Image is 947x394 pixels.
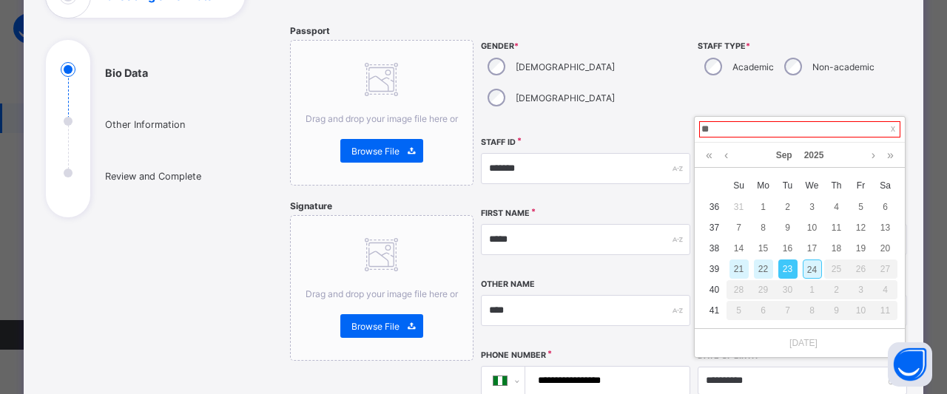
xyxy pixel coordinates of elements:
[824,174,849,197] th: Thu
[727,280,751,299] div: 28
[775,197,800,217] td: September 2, 2025
[481,208,530,218] label: First Name
[481,350,546,360] label: Phone Number
[751,238,775,259] td: September 15, 2025
[778,259,798,279] div: 23
[800,259,824,279] td: September 24, 2025
[824,238,849,259] td: September 18, 2025
[775,179,800,192] span: Tu
[727,301,751,320] div: 5
[290,215,473,361] div: Drag and drop your image file here orBrowse File
[727,174,751,197] th: Sun
[775,174,800,197] th: Tue
[754,239,773,258] div: 15
[751,174,775,197] th: Mon
[827,197,846,217] div: 4
[849,259,873,279] div: 26
[729,259,749,279] div: 21
[729,197,749,217] div: 31
[778,218,798,237] div: 9
[800,197,824,217] td: September 3, 2025
[727,197,751,217] td: August 31, 2025
[727,279,751,300] td: September 28, 2025
[751,300,775,321] td: October 6, 2025
[876,239,895,258] div: 20
[824,259,849,279] div: 25
[290,25,330,36] span: Passport
[800,280,824,299] div: 1
[849,174,873,197] th: Fri
[873,300,897,321] td: October 11, 2025
[852,239,871,258] div: 19
[754,259,773,279] div: 22
[481,41,690,51] span: Gender
[729,239,749,258] div: 14
[727,217,751,238] td: September 7, 2025
[849,179,873,192] span: Fr
[798,143,830,168] a: 2025
[812,61,874,72] label: Non-academic
[852,197,871,217] div: 5
[351,321,400,332] span: Browse File
[873,280,897,299] div: 4
[873,217,897,238] td: September 13, 2025
[306,113,458,124] span: Drag and drop your image file here or
[824,280,849,299] div: 2
[702,197,727,217] td: 36
[800,300,824,321] td: October 8, 2025
[827,218,846,237] div: 11
[849,280,873,299] div: 3
[849,217,873,238] td: September 12, 2025
[778,239,798,258] div: 16
[775,301,800,320] div: 7
[800,279,824,300] td: October 1, 2025
[702,217,727,238] td: 37
[824,179,849,192] span: Th
[727,259,751,279] td: September 21, 2025
[824,197,849,217] td: September 4, 2025
[481,279,535,289] label: Other Name
[849,238,873,259] td: September 19, 2025
[883,143,897,168] a: Next year (Control + right)
[702,259,727,279] td: 39
[751,197,775,217] td: September 1, 2025
[721,143,732,168] a: Previous month (PageUp)
[873,301,897,320] div: 11
[754,197,773,217] div: 1
[782,336,818,350] a: [DATE]
[770,143,798,168] a: Sep
[778,197,798,217] div: 2
[873,238,897,259] td: September 20, 2025
[800,238,824,259] td: September 17, 2025
[800,217,824,238] td: September 10, 2025
[751,259,775,279] td: September 22, 2025
[800,174,824,197] th: Wed
[803,197,822,217] div: 3
[876,197,895,217] div: 6
[775,300,800,321] td: October 7, 2025
[849,300,873,321] td: October 10, 2025
[803,259,822,279] div: 24
[516,61,615,72] label: [DEMOGRAPHIC_DATA]
[516,92,615,103] label: [DEMOGRAPHIC_DATA]
[306,288,458,299] span: Drag and drop your image file here or
[868,143,879,168] a: Next month (PageDown)
[775,280,800,299] div: 30
[824,300,849,321] td: October 9, 2025
[849,197,873,217] td: September 5, 2025
[803,239,822,258] div: 17
[876,218,895,237] div: 13
[751,280,775,299] div: 29
[873,259,897,279] td: September 27, 2025
[873,197,897,217] td: September 6, 2025
[751,279,775,300] td: September 29, 2025
[827,239,846,258] div: 18
[873,174,897,197] th: Sat
[751,301,775,320] div: 6
[351,146,400,157] span: Browse File
[849,259,873,279] td: September 26, 2025
[702,143,716,168] a: Last year (Control + left)
[775,217,800,238] td: September 9, 2025
[290,40,473,186] div: Drag and drop your image file here orBrowse File
[754,218,773,237] div: 8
